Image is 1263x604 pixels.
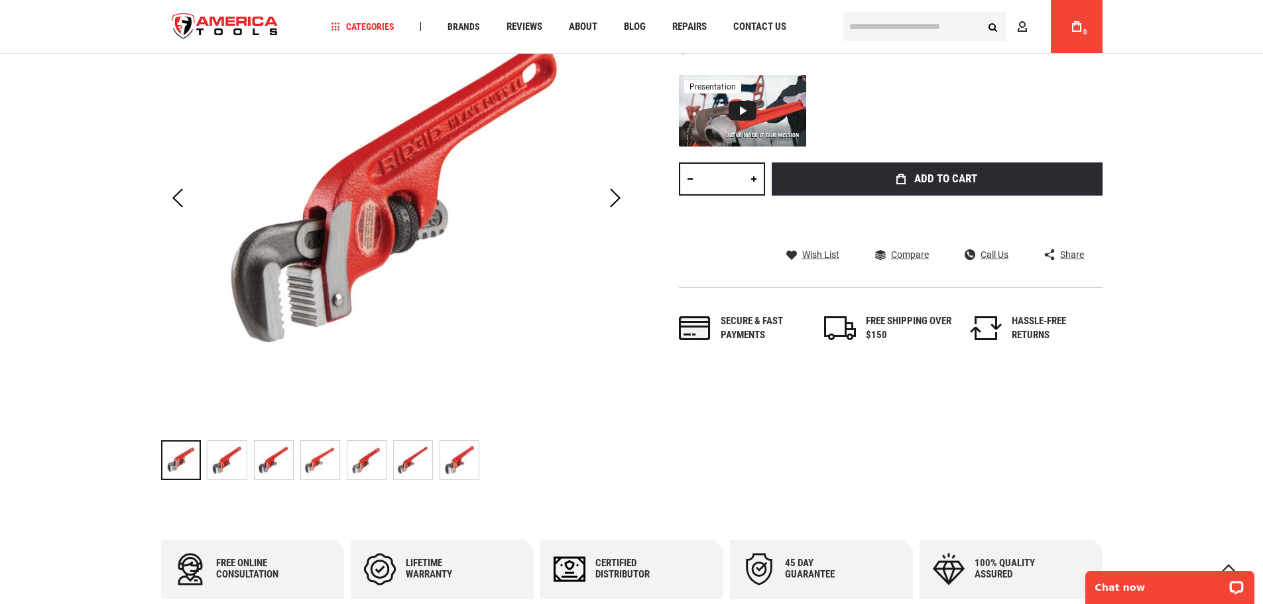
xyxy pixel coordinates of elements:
[981,14,1006,39] button: Search
[672,22,707,32] span: Repairs
[300,434,347,487] div: RIDGID 31085 WRENCH, E36 RIDGID END HD
[772,162,1103,196] button: Add to Cart
[624,22,646,32] span: Blog
[208,434,254,487] div: RIDGID 31085 WRENCH, E36 RIDGID END HD
[161,434,208,487] div: RIDGID 31085 WRENCH, E36 RIDGID END HD
[666,18,713,36] a: Repairs
[569,22,597,32] span: About
[679,316,711,340] img: payments
[595,558,675,580] div: Certified Distributor
[981,250,1008,259] span: Call Us
[914,173,977,184] span: Add to Cart
[563,18,603,36] a: About
[161,2,290,52] img: America Tools
[216,558,296,580] div: Free online consultation
[406,558,485,580] div: Lifetime warranty
[769,200,1105,238] iframe: Secure express checkout frame
[785,558,865,580] div: 45 day Guarantee
[733,22,786,32] span: Contact Us
[301,441,339,479] img: RIDGID 31085 WRENCH, E36 RIDGID END HD
[440,441,479,479] img: RIDGID 31085 WRENCH, E36 RIDGID END HD
[1012,314,1098,343] div: HASSLE-FREE RETURNS
[875,249,929,261] a: Compare
[891,250,929,259] span: Compare
[1083,29,1087,36] span: 0
[507,22,542,32] span: Reviews
[618,18,652,36] a: Blog
[975,558,1054,580] div: 100% quality assured
[394,441,432,479] img: RIDGID 31085 WRENCH, E36 RIDGID END HD
[440,434,479,487] div: RIDGID 31085 WRENCH, E36 RIDGID END HD
[331,22,394,31] span: Categories
[802,250,839,259] span: Wish List
[347,441,386,479] img: RIDGID 31085 WRENCH, E36 RIDGID END HD
[442,18,486,36] a: Brands
[721,314,807,343] div: Secure & fast payments
[347,434,393,487] div: RIDGID 31085 WRENCH, E36 RIDGID END HD
[1060,250,1084,259] span: Share
[1077,562,1263,604] iframe: LiveChat chat widget
[208,441,247,479] img: RIDGID 31085 WRENCH, E36 RIDGID END HD
[824,316,856,340] img: shipping
[965,249,1008,261] a: Call Us
[254,434,300,487] div: RIDGID 31085 WRENCH, E36 RIDGID END HD
[325,18,400,36] a: Categories
[448,22,480,31] span: Brands
[255,441,293,479] img: RIDGID 31085 WRENCH, E36 RIDGID END HD
[866,314,952,343] div: FREE SHIPPING OVER $150
[970,316,1002,340] img: returns
[393,434,440,487] div: RIDGID 31085 WRENCH, E36 RIDGID END HD
[161,2,290,52] a: store logo
[501,18,548,36] a: Reviews
[786,249,839,261] a: Wish List
[727,18,792,36] a: Contact Us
